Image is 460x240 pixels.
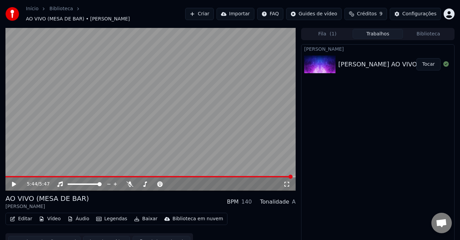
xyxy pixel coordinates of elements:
a: Biblioteca [49,5,73,12]
button: Criar [185,8,214,20]
span: 9 [380,11,383,17]
span: Créditos [357,11,377,17]
div: A [292,198,296,206]
div: AO VIVO (MESA DE BAR) [5,194,89,203]
div: Configurações [402,11,436,17]
div: / [27,181,43,188]
nav: breadcrumb [26,5,185,22]
button: Tocar [416,58,441,70]
a: Início [26,5,39,12]
button: Baixar [131,214,160,224]
button: Importar [217,8,254,20]
img: youka [5,7,19,21]
span: 5:44 [27,181,37,188]
span: 5:47 [39,181,50,188]
div: Bate-papo aberto [431,213,452,233]
button: Biblioteca [403,29,454,39]
div: BPM [227,198,238,206]
button: Editar [7,214,35,224]
span: AO VIVO (MESA DE BAR) • [PERSON_NAME] [26,16,130,22]
button: Áudio [65,214,92,224]
button: Configurações [390,8,441,20]
span: ( 1 ) [330,31,337,37]
div: Tonalidade [260,198,289,206]
div: [PERSON_NAME] [5,203,89,210]
div: Biblioteca em nuvem [173,215,223,222]
button: FAQ [257,8,283,20]
button: Trabalhos [353,29,403,39]
div: 140 [241,198,252,206]
button: Vídeo [36,214,63,224]
button: Guides de vídeo [286,8,342,20]
button: Legendas [93,214,130,224]
button: Fila [302,29,353,39]
div: [PERSON_NAME] [301,45,454,53]
button: Créditos9 [344,8,387,20]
